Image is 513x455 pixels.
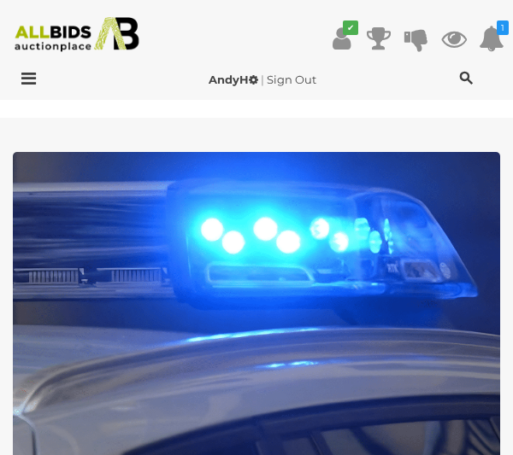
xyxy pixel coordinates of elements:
[479,23,504,54] a: 1
[8,17,146,52] img: Allbids.com.au
[267,73,316,86] a: Sign Out
[209,73,258,86] strong: AndyH
[497,20,509,35] i: 1
[343,20,358,35] i: ✔
[328,23,354,54] a: ✔
[261,73,264,86] span: |
[209,73,261,86] a: AndyH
